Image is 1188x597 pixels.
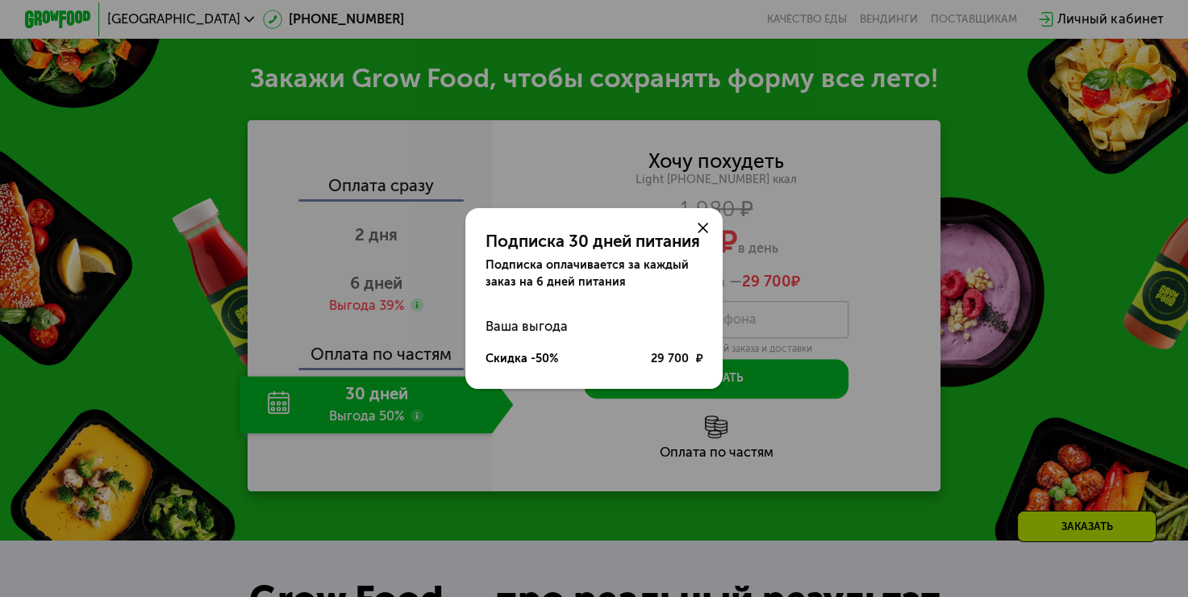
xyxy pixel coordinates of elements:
div: Ваша выгода [485,311,702,344]
span: ₽ [696,351,703,367]
div: Скидка -50% [485,351,557,367]
div: Подписка 30 дней питания [485,232,702,252]
div: Подписка оплачивается за каждый заказ на 6 дней питания [485,257,702,290]
div: 29 700 [651,351,702,367]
